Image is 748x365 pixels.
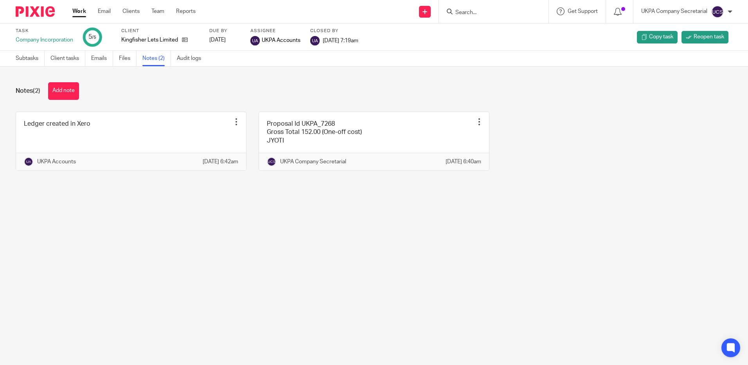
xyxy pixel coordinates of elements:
[176,7,196,15] a: Reports
[119,51,137,66] a: Files
[98,7,111,15] a: Email
[262,36,300,44] span: UKPA Accounts
[50,51,85,66] a: Client tasks
[568,9,598,14] span: Get Support
[16,6,55,17] img: Pixie
[637,31,678,43] a: Copy task
[694,33,724,41] span: Reopen task
[323,38,358,43] span: [DATE] 7:19am
[91,51,113,66] a: Emails
[92,35,96,40] small: /5
[121,28,200,34] label: Client
[711,5,724,18] img: svg%3E
[177,51,207,66] a: Audit logs
[142,51,171,66] a: Notes (2)
[88,33,96,42] div: 5
[649,33,673,41] span: Copy task
[250,28,300,34] label: Assignee
[446,158,481,166] p: [DATE] 6:40am
[33,88,40,94] span: (2)
[209,36,241,44] div: [DATE]
[37,158,76,166] p: UKPA Accounts
[72,7,86,15] a: Work
[267,157,276,166] img: svg%3E
[16,36,73,44] div: Company Incorporation
[24,157,33,166] img: svg%3E
[16,28,73,34] label: Task
[203,158,238,166] p: [DATE] 6:42am
[250,36,260,45] img: svg%3E
[310,28,358,34] label: Closed by
[122,7,140,15] a: Clients
[310,36,320,45] img: svg%3E
[209,28,241,34] label: Due by
[151,7,164,15] a: Team
[455,9,525,16] input: Search
[16,87,40,95] h1: Notes
[48,82,79,100] button: Add note
[121,36,178,44] p: Kingfisher Lets Limited
[16,51,45,66] a: Subtasks
[681,31,728,43] a: Reopen task
[641,7,707,15] p: UKPA Company Secretarial
[280,158,346,166] p: UKPA Company Secretarial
